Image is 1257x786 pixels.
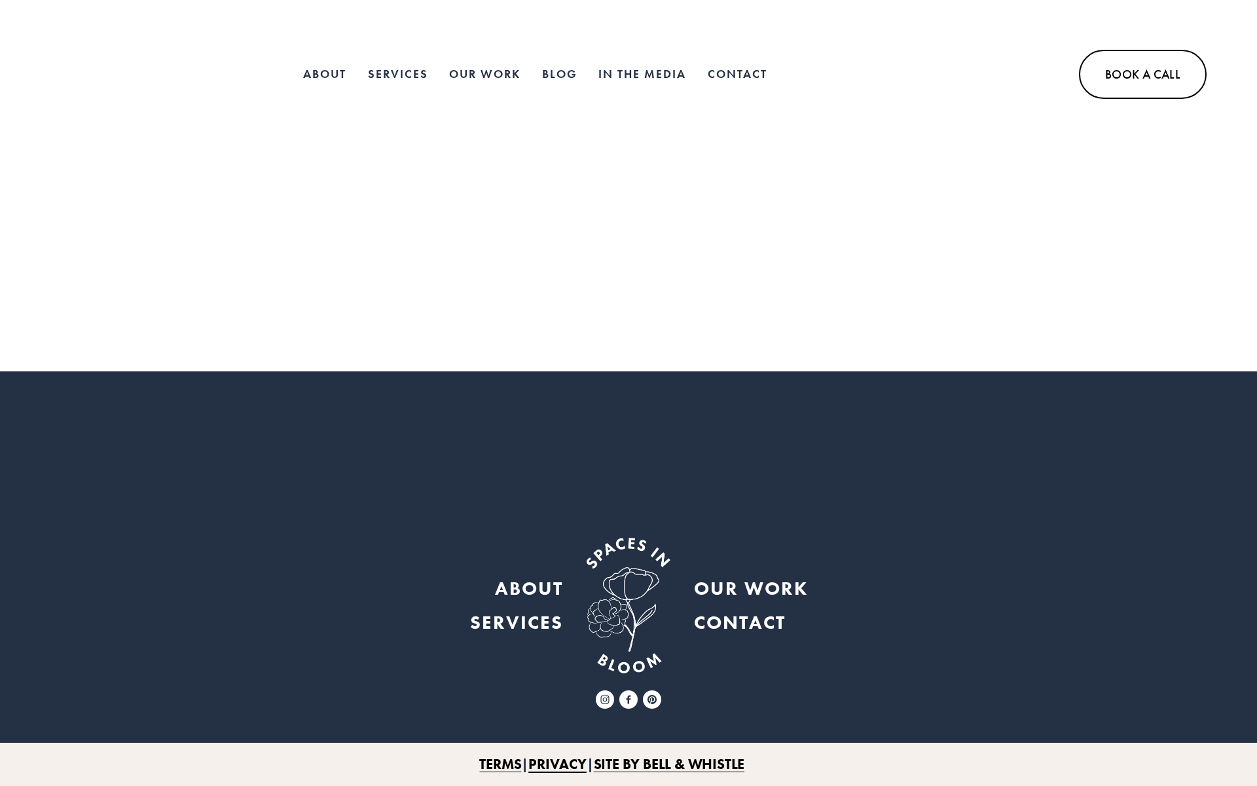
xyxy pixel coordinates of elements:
strong: CONTACT [694,610,786,635]
a: About [303,61,346,87]
a: Blog [542,61,577,87]
strong: ABOUT [495,576,563,601]
a: PRIVACY [528,751,587,777]
a: In the Media [598,61,686,87]
a: Book A Call [1079,50,1207,99]
p: | | [302,751,922,777]
a: Pinterest [643,690,661,709]
a: Facebook [619,690,638,709]
a: CONTACT [694,606,786,640]
a: SERVICES [470,606,563,640]
a: OUR WORK [694,572,808,606]
a: SITE BY BELL & WHISTLE [594,751,745,777]
strong: SERVICES [470,610,563,635]
a: folder dropdown [368,61,428,87]
strong: OUR WORK [694,576,808,601]
a: Instagram [596,690,614,709]
span: PRIVACY [528,755,587,774]
a: Our Work [449,61,520,87]
span: Services [368,62,428,86]
a: Contact [708,61,767,87]
img: Spaces in Bloom Designs [50,48,250,100]
a: ABOUT [495,572,563,606]
a: TERMS [479,751,521,777]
